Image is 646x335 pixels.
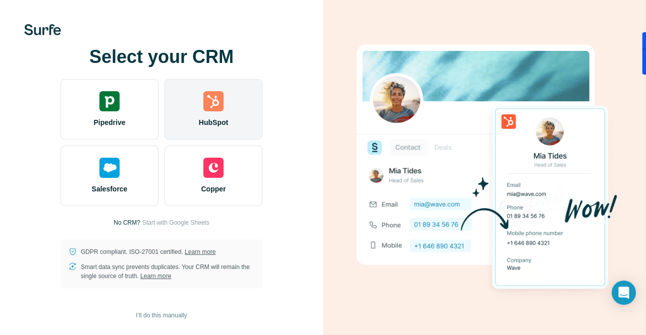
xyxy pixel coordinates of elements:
span: I’ll do this manually [136,311,187,320]
a: Learn more [185,248,216,255]
span: Copper [201,184,226,194]
p: GDPR compliant. ISO-27001 certified. [81,247,216,256]
span: Salesforce [92,184,128,194]
a: Learn more [140,273,171,280]
p: No CRM? [114,218,140,227]
span: Pipedrive [93,117,125,127]
img: HUBSPOT image [351,30,618,305]
img: hubspot's logo [203,91,224,111]
button: I’ll do this manually [129,308,194,323]
img: salesforce's logo [99,158,120,178]
img: pipedrive's logo [99,91,120,111]
img: copper's logo [203,158,224,178]
p: Smart data sync prevents duplicates. Your CRM will remain the single source of truth. [81,262,254,281]
span: HubSpot [199,117,228,127]
div: Open Intercom Messenger [612,281,636,305]
h1: Select your CRM [61,47,262,67]
button: Start with Google Sheets [142,218,209,227]
img: Surfe's logo [24,24,61,35]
